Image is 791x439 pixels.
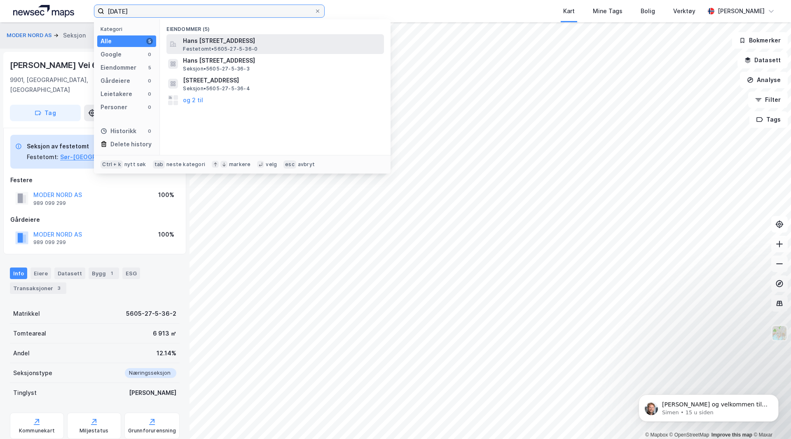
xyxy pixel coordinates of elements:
[7,31,54,40] button: MODER NORD AS
[160,19,391,34] div: Eiendommer (5)
[30,268,51,279] div: Eiere
[13,329,46,338] div: Tomteareal
[101,126,136,136] div: Historikk
[146,51,153,58] div: 0
[104,5,314,17] input: Søk på adresse, matrikkel, gårdeiere, leietakere eller personer
[183,56,381,66] span: Hans [STREET_ADDRESS]
[27,152,59,162] div: Festetomt:
[645,432,668,438] a: Mapbox
[718,6,765,16] div: [PERSON_NAME]
[673,6,695,16] div: Verktøy
[298,161,315,168] div: avbryt
[166,161,205,168] div: neste kategori
[669,432,709,438] a: OpenStreetMap
[772,325,787,341] img: Z
[157,348,176,358] div: 12.14%
[593,6,623,16] div: Mine Tags
[732,32,788,49] button: Bokmerker
[110,139,152,149] div: Delete history
[183,36,381,46] span: Hans [STREET_ADDRESS]
[129,388,176,398] div: [PERSON_NAME]
[19,427,55,434] div: Kommunekart
[13,368,52,378] div: Seksjonstype
[711,432,752,438] a: Improve this map
[183,85,250,92] span: Seksjon • 5605-27-5-36-4
[101,26,156,32] div: Kategori
[266,161,277,168] div: velg
[101,102,127,112] div: Personer
[10,75,122,95] div: 9901, [GEOGRAPHIC_DATA], [GEOGRAPHIC_DATA]
[158,230,174,239] div: 100%
[108,269,116,277] div: 1
[740,72,788,88] button: Analyse
[122,268,140,279] div: ESG
[146,38,153,45] div: 5
[13,388,37,398] div: Tinglyst
[748,92,788,108] button: Filter
[13,5,74,17] img: logo.a4113a55bc3d86da70a041830d287a7e.svg
[55,284,63,292] div: 3
[183,95,203,105] button: og 2 til
[183,75,381,85] span: [STREET_ADDRESS]
[183,66,249,72] span: Seksjon • 5605-27-5-36-3
[146,77,153,84] div: 0
[101,89,132,99] div: Leietakere
[563,6,575,16] div: Kart
[146,128,153,134] div: 0
[146,64,153,71] div: 5
[60,152,156,162] button: Sør-[GEOGRAPHIC_DATA], [DATE]
[626,377,791,435] iframe: Intercom notifications melding
[641,6,655,16] div: Bolig
[89,268,119,279] div: Bygg
[146,91,153,97] div: 0
[128,427,176,434] div: Grunnforurensning
[10,175,179,185] div: Festere
[101,76,130,86] div: Gårdeiere
[183,46,257,52] span: Festetomt • 5605-27-5-36-0
[126,309,176,319] div: 5605-27-5-36-2
[33,239,66,246] div: 989 099 299
[229,161,250,168] div: markere
[80,427,108,434] div: Miljøstatus
[10,59,99,72] div: [PERSON_NAME] Vei 6
[10,105,81,121] button: Tag
[27,141,156,151] div: Seksjon av festetomt
[10,282,66,294] div: Transaksjoner
[153,329,176,338] div: 6 913 ㎡
[63,31,86,40] div: Seksjon
[153,160,165,169] div: tab
[101,36,112,46] div: Alle
[10,215,179,225] div: Gårdeiere
[737,52,788,68] button: Datasett
[158,190,174,200] div: 100%
[283,160,296,169] div: esc
[124,161,146,168] div: nytt søk
[101,63,136,73] div: Eiendommer
[54,268,85,279] div: Datasett
[33,200,66,207] div: 989 099 299
[101,160,123,169] div: Ctrl + k
[101,49,122,59] div: Google
[749,111,788,128] button: Tags
[10,268,27,279] div: Info
[13,348,30,358] div: Andel
[13,309,40,319] div: Matrikkel
[146,104,153,110] div: 0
